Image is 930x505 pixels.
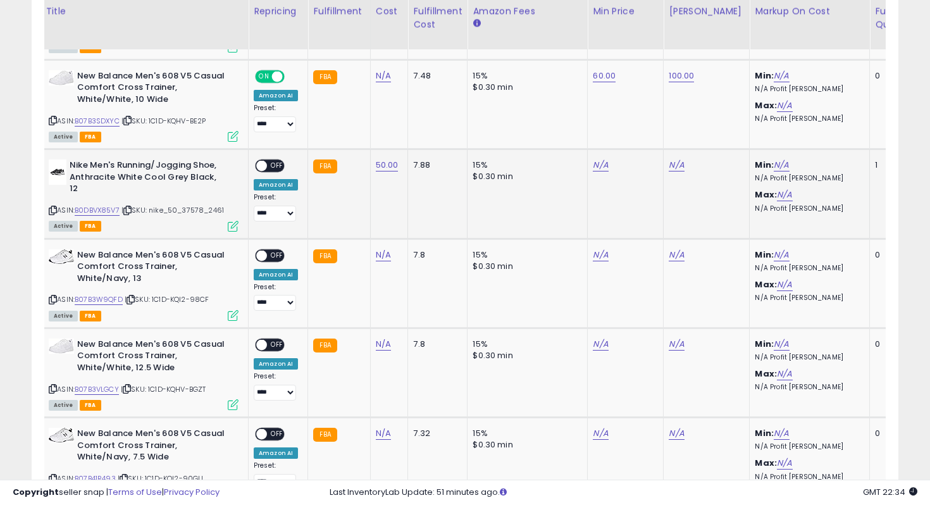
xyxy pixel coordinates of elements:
[777,457,792,470] a: N/A
[13,486,59,498] strong: Copyright
[593,249,608,261] a: N/A
[473,171,578,182] div: $0.30 min
[49,249,239,320] div: ASIN:
[121,384,206,394] span: | SKU: 1C1D-KQHV-BGZT
[755,442,860,451] p: N/A Profit [PERSON_NAME]
[49,249,74,264] img: 41X6IsgSFIL._SL40_.jpg
[254,283,298,311] div: Preset:
[254,90,298,101] div: Amazon AI
[593,159,608,171] a: N/A
[254,269,298,280] div: Amazon AI
[755,264,860,273] p: N/A Profit [PERSON_NAME]
[774,249,789,261] a: N/A
[75,294,123,305] a: B07B3W9QFD
[777,189,792,201] a: N/A
[875,70,914,82] div: 0
[669,338,684,351] a: N/A
[49,400,78,411] span: All listings currently available for purchase on Amazon
[863,486,917,498] span: 2025-09-9 22:34 GMT
[669,249,684,261] a: N/A
[755,70,774,82] b: Min:
[49,221,78,232] span: All listings currently available for purchase on Amazon
[473,82,578,93] div: $0.30 min
[256,71,272,82] span: ON
[80,132,101,142] span: FBA
[254,461,298,490] div: Preset:
[313,428,337,442] small: FBA
[755,338,774,350] b: Min:
[413,428,457,439] div: 7.32
[777,368,792,380] a: N/A
[313,70,337,84] small: FBA
[755,159,774,171] b: Min:
[49,428,74,442] img: 41X6IsgSFIL._SL40_.jpg
[593,338,608,351] a: N/A
[49,159,66,185] img: 21QAtaWDp7L._SL40_.jpg
[777,278,792,291] a: N/A
[875,339,914,350] div: 0
[755,383,860,392] p: N/A Profit [PERSON_NAME]
[376,159,399,171] a: 50.00
[13,487,220,499] div: seller snap | |
[755,115,860,123] p: N/A Profit [PERSON_NAME]
[755,99,777,111] b: Max:
[75,116,120,127] a: B07B3SDXYC
[755,85,860,94] p: N/A Profit [PERSON_NAME]
[755,189,777,201] b: Max:
[49,132,78,142] span: All listings currently available for purchase on Amazon
[49,339,74,354] img: 31SoKXpbDQL._SL40_.jpg
[267,429,287,440] span: OFF
[593,70,616,82] a: 60.00
[254,4,302,18] div: Repricing
[755,457,777,469] b: Max:
[875,4,919,31] div: Fulfillable Quantity
[125,294,209,304] span: | SKU: 1C1D-KQI2-98CF
[755,4,864,18] div: Markup on Cost
[473,439,578,451] div: $0.30 min
[267,339,287,350] span: OFF
[473,18,480,29] small: Amazon Fees.
[108,486,162,498] a: Terms of Use
[669,70,694,82] a: 100.00
[77,249,231,288] b: New Balance Men's 608 V5 Casual Comfort Cross Trainer, White/Navy, 13
[376,427,391,440] a: N/A
[413,159,457,171] div: 7.88
[254,104,298,132] div: Preset:
[254,358,298,370] div: Amazon AI
[755,294,860,302] p: N/A Profit [PERSON_NAME]
[75,384,119,395] a: B07B3VLGCY
[49,70,239,140] div: ASIN:
[77,339,231,377] b: New Balance Men's 608 V5 Casual Comfort Cross Trainer, White/White, 12.5 Wide
[473,159,578,171] div: 15%
[473,261,578,272] div: $0.30 min
[473,249,578,261] div: 15%
[473,428,578,439] div: 15%
[413,70,457,82] div: 7.48
[875,159,914,171] div: 1
[473,339,578,350] div: 15%
[875,428,914,439] div: 0
[376,249,391,261] a: N/A
[46,4,243,18] div: Title
[49,159,239,230] div: ASIN:
[774,70,789,82] a: N/A
[313,4,364,18] div: Fulfillment
[283,71,303,82] span: OFF
[774,427,789,440] a: N/A
[49,339,239,409] div: ASIN:
[593,4,658,18] div: Min Price
[473,350,578,361] div: $0.30 min
[669,159,684,171] a: N/A
[755,353,860,362] p: N/A Profit [PERSON_NAME]
[473,70,578,82] div: 15%
[121,205,224,215] span: | SKU: nike_50_37578_2461
[413,249,457,261] div: 7.8
[376,338,391,351] a: N/A
[313,159,337,173] small: FBA
[755,174,860,183] p: N/A Profit [PERSON_NAME]
[875,249,914,261] div: 0
[755,278,777,290] b: Max:
[755,249,774,261] b: Min:
[80,400,101,411] span: FBA
[376,4,403,18] div: Cost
